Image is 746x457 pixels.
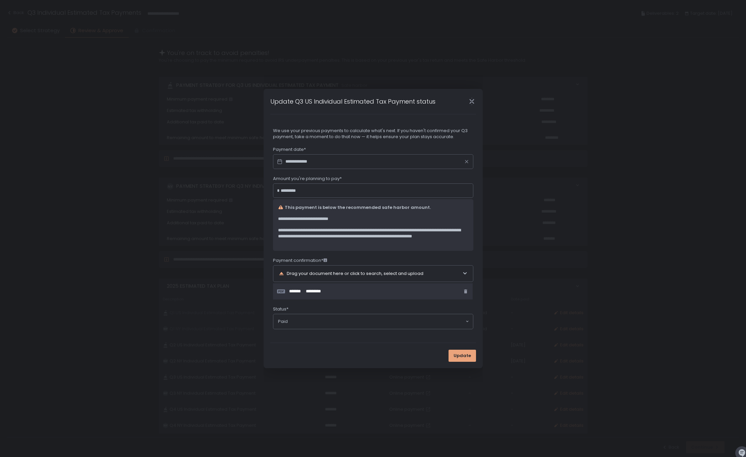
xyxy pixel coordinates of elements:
span: We use your previous payments to calculate what's next. If you haven't confirmed your Q3 payment,... [273,128,473,140]
h1: Update Q3 US Individual Estimated Tax Payment status [270,97,435,106]
button: Update [449,350,476,362]
div: Close [461,98,483,105]
span: Paid [278,319,288,325]
input: Search for option [288,318,465,325]
span: Amount you're planning to pay* [273,176,342,182]
span: Update [454,353,471,359]
span: Payment date* [273,147,306,153]
span: This payment is below the recommended safe harbor amount. [285,205,431,211]
span: Status* [273,306,288,312]
span: Payment confirmation* [273,258,327,264]
input: Datepicker input [273,154,473,169]
div: Search for option [273,314,473,329]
